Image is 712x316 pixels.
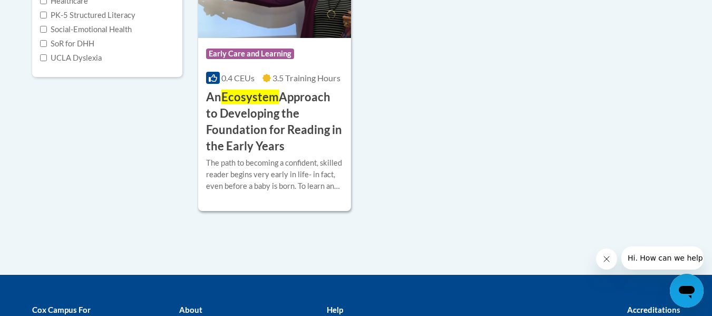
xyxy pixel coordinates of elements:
iframe: Message from company [621,246,704,270]
div: The path to becoming a confident, skilled reader begins very early in life- in fact, even before ... [206,157,344,192]
iframe: Close message [596,248,617,270]
span: Early Care and Learning [206,49,294,59]
b: Help [327,305,343,314]
input: Checkbox for Options [40,40,47,47]
h3: An Approach to Developing the Foundation for Reading in the Early Years [206,89,344,154]
span: Ecosystem [221,90,279,104]
input: Checkbox for Options [40,26,47,33]
input: Checkbox for Options [40,54,47,61]
span: 3.5 Training Hours [272,73,340,83]
b: Cox Campus For [32,305,91,314]
label: Social-Emotional Health [40,24,132,35]
span: 0.4 CEUs [221,73,255,83]
span: Hi. How can we help? [6,7,85,16]
b: Accreditations [627,305,680,314]
label: UCLA Dyslexia [40,52,102,64]
label: SoR for DHH [40,38,94,50]
iframe: Button to launch messaging window [670,274,704,308]
b: About [179,305,202,314]
input: Checkbox for Options [40,12,47,18]
label: PK-5 Structured Literacy [40,9,135,21]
